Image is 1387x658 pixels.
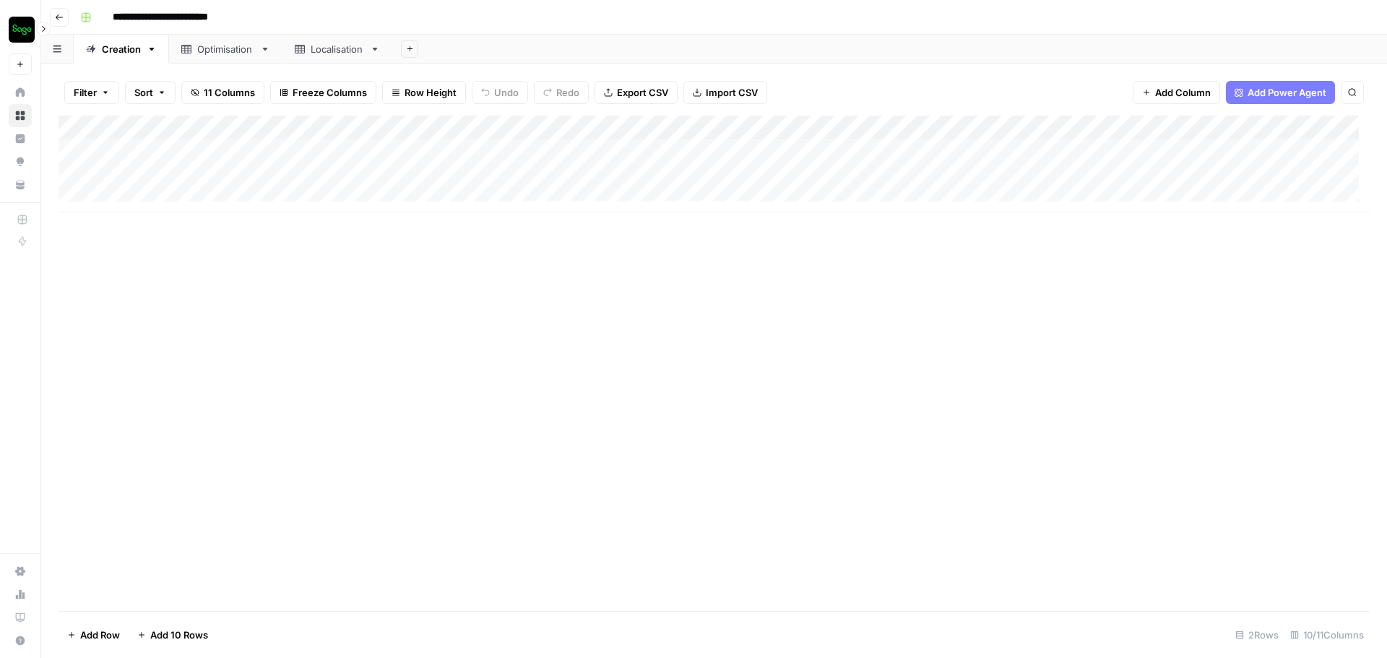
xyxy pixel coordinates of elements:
[9,606,32,629] a: Learning Hub
[197,42,254,56] div: Optimisation
[74,35,169,64] a: Creation
[270,81,376,104] button: Freeze Columns
[74,85,97,100] span: Filter
[9,560,32,583] a: Settings
[556,85,579,100] span: Redo
[64,81,119,104] button: Filter
[1226,81,1335,104] button: Add Power Agent
[169,35,282,64] a: Optimisation
[405,85,457,100] span: Row Height
[80,628,120,642] span: Add Row
[9,17,35,43] img: Sage SEO Logo
[1248,85,1326,100] span: Add Power Agent
[125,81,176,104] button: Sort
[534,81,589,104] button: Redo
[382,81,466,104] button: Row Height
[129,623,217,646] button: Add 10 Rows
[1133,81,1220,104] button: Add Column
[102,42,141,56] div: Creation
[9,127,32,150] a: Insights
[683,81,767,104] button: Import CSV
[9,12,32,48] button: Workspace: Sage SEO
[706,85,758,100] span: Import CSV
[1155,85,1211,100] span: Add Column
[282,35,392,64] a: Localisation
[9,583,32,606] a: Usage
[59,623,129,646] button: Add Row
[181,81,264,104] button: 11 Columns
[1230,623,1284,646] div: 2 Rows
[9,629,32,652] button: Help + Support
[472,81,528,104] button: Undo
[9,173,32,196] a: Your Data
[150,628,208,642] span: Add 10 Rows
[494,85,519,100] span: Undo
[1284,623,1370,646] div: 10/11 Columns
[134,85,153,100] span: Sort
[293,85,367,100] span: Freeze Columns
[595,81,678,104] button: Export CSV
[9,150,32,173] a: Opportunities
[311,42,364,56] div: Localisation
[204,85,255,100] span: 11 Columns
[9,104,32,127] a: Browse
[9,81,32,104] a: Home
[617,85,668,100] span: Export CSV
